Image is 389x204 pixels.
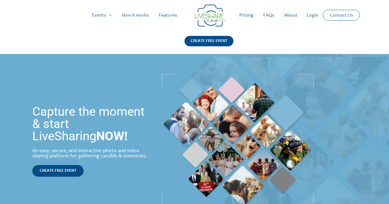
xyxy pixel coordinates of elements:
a: CREATE FREE EVENT [32,165,84,177]
div: CREATE FREE EVENT [185,36,233,46]
a: FAQs [258,6,279,25]
a: Features [154,6,182,25]
a: Pricing [234,6,258,25]
div: An easy, secure, and interactive photo and video sharing platform for gathering candids & memories. [32,148,154,159]
strong: NOW! [96,129,128,143]
h1: Capture the moment & start LiveSharing [32,106,154,142]
img: Group 14 | Live Photo Slideshow for Events | Create Free Events Album for Any Occasion [195,5,225,27]
a: Contact Us [325,10,358,20]
a: Events [87,6,117,25]
span: CREATE FREE EVENT [40,169,76,173]
a: About [279,6,302,25]
nav: Site Navigation [11,6,378,25]
a: CREATE FREE EVENT [185,36,233,54]
a: How it works [117,6,154,25]
a: Login [302,6,323,25]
